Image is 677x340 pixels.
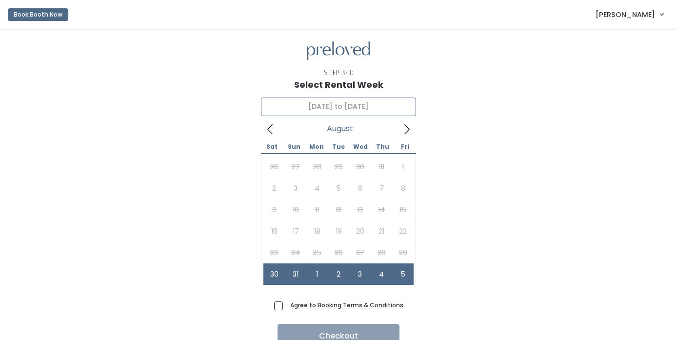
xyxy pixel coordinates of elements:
div: Step 3/3: [324,68,354,78]
span: Wed [350,144,372,150]
span: Sun [283,144,305,150]
span: September 4, 2025 [371,263,392,285]
span: September 3, 2025 [349,263,371,285]
a: Agree to Booking Terms & Conditions [290,301,403,309]
span: Fri [394,144,416,150]
span: Thu [372,144,394,150]
span: August [327,127,353,131]
span: August 31, 2025 [285,263,306,285]
span: September 1, 2025 [306,263,328,285]
img: preloved logo [307,41,370,60]
span: September 2, 2025 [328,263,349,285]
h1: Select Rental Week [294,80,383,90]
a: Book Booth Now [8,4,68,25]
span: [PERSON_NAME] [596,9,655,20]
span: August 30, 2025 [263,263,285,285]
span: Tue [327,144,349,150]
button: Book Booth Now [8,8,68,21]
span: Mon [305,144,327,150]
input: Select week [261,98,416,116]
span: Sat [261,144,283,150]
span: September 5, 2025 [392,263,414,285]
a: [PERSON_NAME] [586,4,673,25]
